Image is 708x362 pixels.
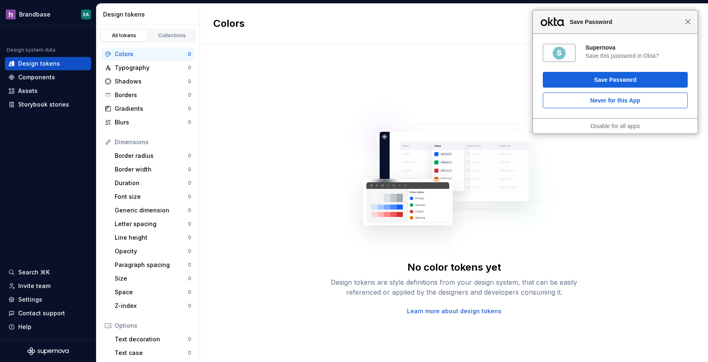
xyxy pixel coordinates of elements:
div: 0 [188,289,191,295]
a: Disable for all apps [590,123,640,129]
h2: Colors [213,17,245,30]
a: Colors0 [101,48,195,61]
div: Border radius [115,152,188,160]
a: Learn more about design tokens [407,307,501,315]
button: Save Password [543,72,688,88]
div: 0 [188,207,191,214]
div: 0 [188,248,191,255]
div: Design tokens [18,60,60,68]
div: Text decoration [115,335,188,343]
a: Letter spacing0 [111,217,195,231]
a: Typography0 [101,61,195,74]
div: 0 [188,152,191,159]
div: Typography [115,64,188,72]
a: Size0 [111,272,195,285]
div: Save this password in Okta? [585,52,688,60]
div: 0 [188,166,191,173]
div: Opacity [115,247,188,255]
svg: Supernova Logo [27,347,69,355]
a: Z-index0 [111,299,195,312]
div: Options [115,322,191,330]
a: Font size0 [111,190,195,203]
div: All tokens [104,32,145,39]
img: 8+uwTIAAAABklEQVQDAESOgsI1YMvbAAAAAElFTkSuQmCC [552,46,566,60]
div: Blurs [115,118,188,126]
div: 0 [188,275,191,282]
div: Colors [115,50,188,58]
img: b80b4e98-420a-4bba-9d61-f8a776315452.png [6,10,16,19]
div: 0 [188,302,191,309]
div: Z-index [115,302,188,310]
div: EA [83,11,89,18]
a: Border radius0 [111,149,195,162]
a: Space0 [111,286,195,299]
button: BrandbaseEA [2,5,94,23]
div: Supernova [585,44,688,51]
div: 0 [188,234,191,241]
span: Save Password [566,17,685,27]
div: Assets [18,87,38,95]
div: Invite team [18,282,51,290]
a: Line height0 [111,231,195,244]
div: Components [18,73,55,81]
div: No color tokens yet [407,261,501,274]
div: 0 [188,92,191,98]
div: Text case [115,349,188,357]
div: Shadows [115,77,188,86]
button: Contact support [5,307,91,320]
button: Search ⌘K [5,266,91,279]
div: Storybook stories [18,100,69,109]
div: Paragraph spacing [115,261,188,269]
a: Gradients0 [101,102,195,115]
div: 0 [188,180,191,186]
a: Opacity0 [111,245,195,258]
div: Dimensions [115,138,191,146]
div: 0 [188,119,191,126]
div: 0 [188,51,191,57]
div: Gradients [115,105,188,113]
div: Search ⌘K [18,268,50,276]
div: Size [115,274,188,283]
a: Blurs0 [101,116,195,129]
a: Borders0 [101,88,195,102]
a: Shadows0 [101,75,195,88]
button: Never for this App [543,93,688,108]
div: 0 [188,336,191,343]
span: Close [685,19,691,25]
a: Border width0 [111,163,195,176]
div: Contact support [18,309,65,317]
div: Help [18,323,31,331]
div: 0 [188,221,191,227]
button: Help [5,320,91,333]
div: Collections [152,32,193,39]
div: Design tokens [103,10,196,19]
div: Design system data [7,47,55,53]
div: Settings [18,295,42,304]
div: Font size [115,193,188,201]
a: Design tokens [5,57,91,70]
div: 0 [188,350,191,356]
a: Text case0 [111,346,195,360]
div: 0 [188,64,191,71]
a: Generic dimension0 [111,204,195,217]
div: Brandbase [19,10,51,19]
a: Settings [5,293,91,306]
a: Text decoration0 [111,333,195,346]
div: 0 [188,262,191,268]
a: Duration0 [111,176,195,190]
a: Paragraph spacing0 [111,258,195,271]
div: Letter spacing [115,220,188,228]
a: Components [5,71,91,84]
a: Storybook stories [5,98,91,111]
div: Design tokens are style definitions from your design system, that can be easily referenced or app... [322,277,587,297]
div: Line height [115,233,188,242]
div: 0 [188,78,191,85]
div: Space [115,288,188,296]
div: 0 [188,105,191,112]
div: Duration [115,179,188,187]
div: Border width [115,165,188,174]
div: 0 [188,193,191,200]
div: Borders [115,91,188,99]
div: Generic dimension [115,206,188,214]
